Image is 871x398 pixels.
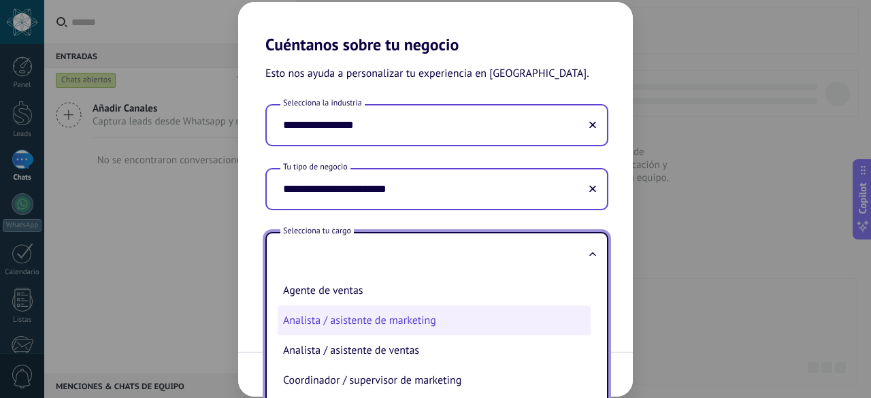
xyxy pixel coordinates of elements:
h2: Cuéntanos sobre tu negocio [238,2,633,54]
li: Analista / asistente de ventas [278,335,591,365]
li: Analista / asistente de marketing [278,305,591,335]
span: Esto nos ayuda a personalizar tu experiencia en [GEOGRAPHIC_DATA]. [265,65,589,83]
li: Coordinador / supervisor de marketing [278,365,591,395]
li: Agente de ventas [278,276,591,305]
